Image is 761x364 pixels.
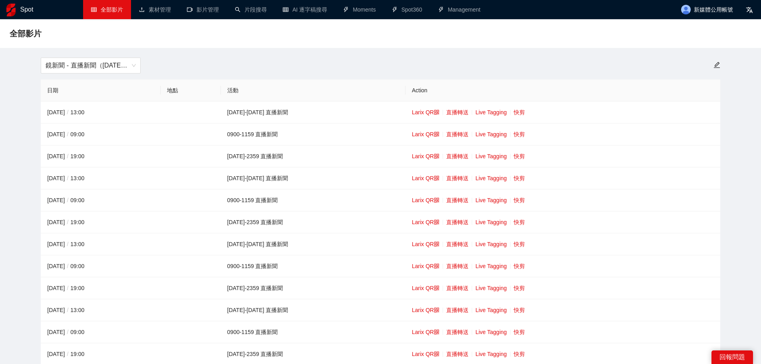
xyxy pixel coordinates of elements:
[514,175,525,181] a: 快剪
[434,263,439,269] span: qrcode
[412,153,439,159] a: Larix QR
[221,123,405,145] td: 0900-1159 直播新聞
[41,255,161,277] td: [DATE] 09:00
[41,123,161,145] td: [DATE] 09:00
[514,131,525,137] a: 快剪
[475,175,507,181] a: Live Tagging
[41,189,161,211] td: [DATE] 09:00
[412,263,439,269] a: Larix QR
[65,197,70,203] span: /
[475,263,507,269] a: Live Tagging
[434,285,439,291] span: qrcode
[405,80,720,101] th: Action
[41,233,161,255] td: [DATE] 13:00
[475,219,507,225] a: Live Tagging
[412,241,439,247] a: Larix QR
[221,101,405,123] td: [DATE]-[DATE] 直播新聞
[446,153,469,159] a: 直播轉送
[412,219,439,225] a: Larix QR
[434,109,439,115] span: qrcode
[343,6,376,13] a: thunderboltMoments
[514,241,525,247] a: 快剪
[434,329,439,335] span: qrcode
[221,233,405,255] td: [DATE]-[DATE] 直播新聞
[446,131,469,137] a: 直播轉送
[412,175,439,181] a: Larix QR
[65,241,70,247] span: /
[514,263,525,269] a: 快剪
[438,6,481,13] a: thunderboltManagement
[514,307,525,313] a: 快剪
[446,351,469,357] a: 直播轉送
[221,145,405,167] td: [DATE]-2359 直播新聞
[65,175,70,181] span: /
[446,329,469,335] a: 直播轉送
[221,167,405,189] td: [DATE]-[DATE] 直播新聞
[221,299,405,321] td: [DATE]-[DATE] 直播新聞
[514,219,525,225] a: 快剪
[434,307,439,313] span: qrcode
[446,109,469,115] a: 直播轉送
[65,131,70,137] span: /
[475,307,507,313] a: Live Tagging
[221,321,405,343] td: 0900-1159 直播新聞
[6,4,16,16] img: logo
[446,241,469,247] a: 直播轉送
[446,197,469,203] a: 直播轉送
[446,307,469,313] a: 直播轉送
[412,329,439,335] a: Larix QR
[65,351,70,357] span: /
[514,329,525,335] a: 快剪
[446,219,469,225] a: 直播轉送
[41,80,161,101] th: 日期
[446,175,469,181] a: 直播轉送
[392,6,422,13] a: thunderboltSpot360
[514,109,525,115] a: 快剪
[41,211,161,233] td: [DATE] 19:00
[221,211,405,233] td: [DATE]-2359 直播新聞
[412,131,439,137] a: Larix QR
[65,285,70,291] span: /
[514,285,525,291] a: 快剪
[713,62,720,68] span: edit
[65,329,70,335] span: /
[446,263,469,269] a: 直播轉送
[434,131,439,137] span: qrcode
[101,6,123,13] span: 全部影片
[514,197,525,203] a: 快剪
[475,197,507,203] a: Live Tagging
[41,145,161,167] td: [DATE] 19:00
[41,277,161,299] td: [DATE] 19:00
[412,109,439,115] a: Larix QR
[235,6,267,13] a: search片段搜尋
[475,109,507,115] a: Live Tagging
[475,131,507,137] a: Live Tagging
[681,5,691,14] img: avatar
[434,241,439,247] span: qrcode
[711,350,753,364] div: 回報問題
[412,197,439,203] a: Larix QR
[41,101,161,123] td: [DATE] 13:00
[412,285,439,291] a: Larix QR
[283,6,327,13] a: tableAI 逐字稿搜尋
[65,219,70,225] span: /
[221,255,405,277] td: 0900-1159 直播新聞
[475,329,507,335] a: Live Tagging
[221,80,405,101] th: 活動
[475,241,507,247] a: Live Tagging
[46,58,136,73] span: 鏡新聞 - 直播新聞（2025-2027）
[514,153,525,159] a: 快剪
[65,109,70,115] span: /
[475,285,507,291] a: Live Tagging
[514,351,525,357] a: 快剪
[434,351,439,357] span: qrcode
[446,285,469,291] a: 直播轉送
[434,219,439,225] span: qrcode
[91,7,97,12] span: table
[139,6,171,13] a: upload素材管理
[221,189,405,211] td: 0900-1159 直播新聞
[475,351,507,357] a: Live Tagging
[41,321,161,343] td: [DATE] 09:00
[221,277,405,299] td: [DATE]-2359 直播新聞
[434,197,439,203] span: qrcode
